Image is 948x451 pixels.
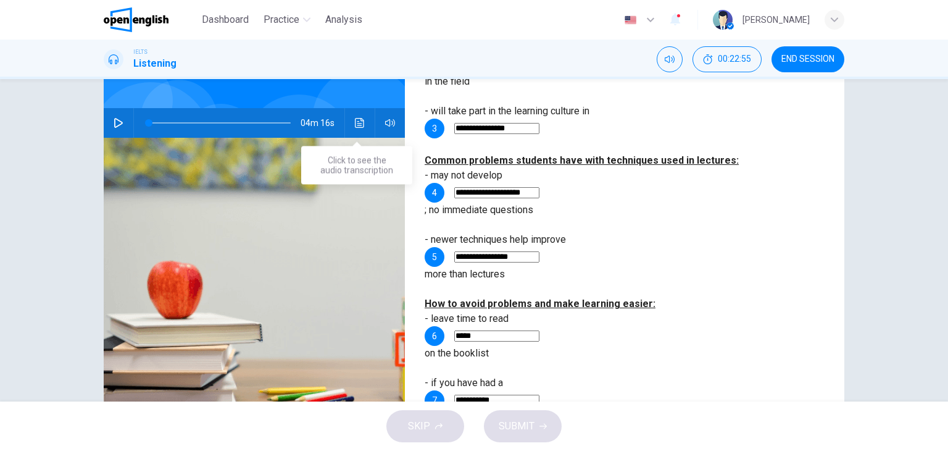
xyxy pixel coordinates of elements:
[104,138,405,439] img: Economics Class
[432,253,437,261] span: 5
[718,54,751,64] span: 00:22:55
[259,9,315,31] button: Practice
[425,298,655,310] u: How to avoid problems and make learning easier:
[301,146,412,184] div: Click to see the audio transcription
[425,268,505,280] span: more than lectures
[133,48,148,56] span: IELTS
[781,54,834,64] span: END SESSION
[104,7,197,32] a: OpenEnglish logo
[425,234,566,245] span: - newer techniques help improve
[432,332,437,340] span: 6
[325,12,362,27] span: Analysis
[425,75,470,87] span: in the field
[425,154,739,166] u: Common problems students have with techniques used in lectures:
[713,10,733,30] img: Profile picture
[104,7,168,32] img: OpenEnglish logo
[657,46,683,72] div: Mute
[692,46,762,72] button: 00:22:55
[301,108,344,138] span: 04m 16s
[320,9,367,31] button: Analysis
[432,396,437,405] span: 7
[432,188,437,197] span: 4
[623,15,638,25] img: en
[133,56,177,71] h1: Listening
[350,108,370,138] button: Click to see the audio transcription
[425,204,533,216] span: ; no immediate questions
[425,298,655,324] span: - leave time to read
[771,46,844,72] button: END SESSION
[425,105,589,117] span: - will take part in the learning culture in
[264,12,299,27] span: Practice
[692,46,762,72] div: Hide
[425,377,503,389] span: - if you have had a
[425,347,489,359] span: on the booklist
[432,124,437,133] span: 3
[742,12,810,27] div: [PERSON_NAME]
[202,12,249,27] span: Dashboard
[425,154,739,181] span: - may not develop
[197,9,254,31] button: Dashboard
